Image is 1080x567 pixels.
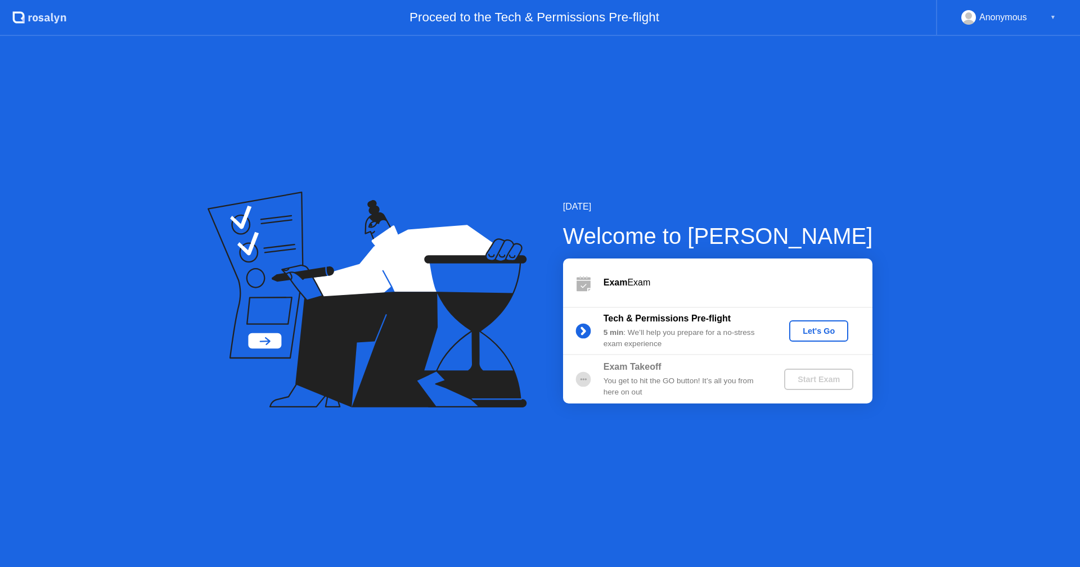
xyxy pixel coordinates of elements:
div: Let's Go [794,326,844,335]
div: ▼ [1050,10,1056,25]
b: Exam Takeoff [604,362,661,371]
button: Let's Go [789,320,848,342]
b: 5 min [604,328,624,337]
div: You get to hit the GO button! It’s all you from here on out [604,375,766,398]
b: Tech & Permissions Pre-flight [604,314,731,323]
div: Anonymous [979,10,1027,25]
b: Exam [604,278,628,287]
div: : We’ll help you prepare for a no-stress exam experience [604,327,766,350]
button: Start Exam [784,369,853,390]
div: Welcome to [PERSON_NAME] [563,219,873,253]
div: Start Exam [789,375,849,384]
div: [DATE] [563,200,873,214]
div: Exam [604,276,872,289]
